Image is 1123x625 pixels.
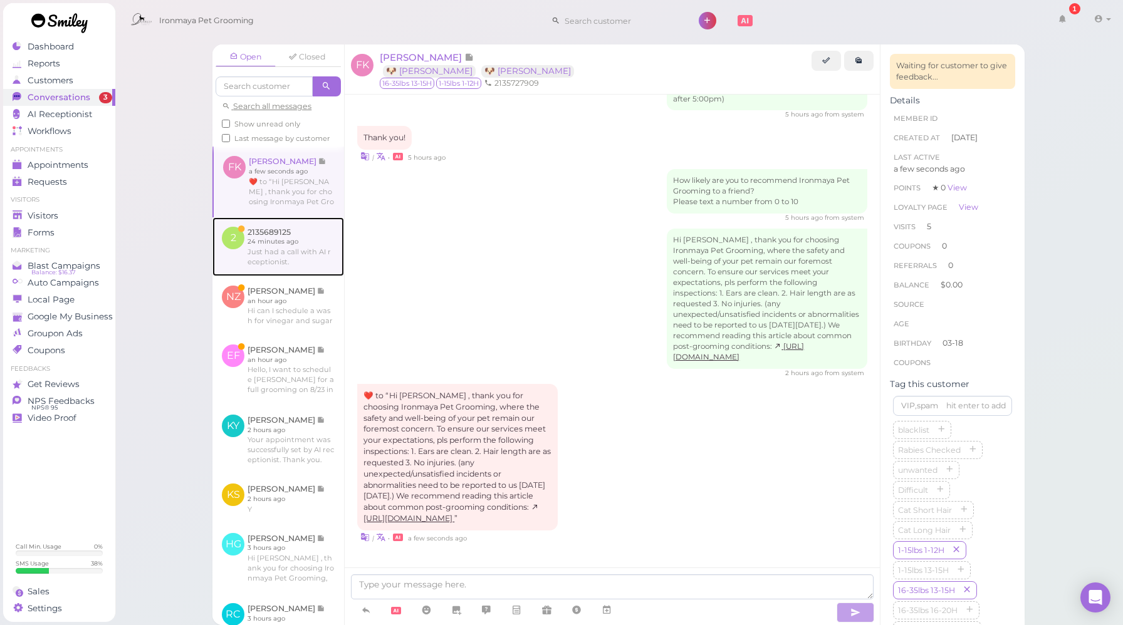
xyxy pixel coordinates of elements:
span: NPS Feedbacks [28,396,95,406]
span: 08/13/2025 02:55pm [785,214,825,222]
span: $0.00 [941,280,963,289]
input: Last message by customer [222,134,230,142]
span: Coupons [28,345,65,356]
a: [PERSON_NAME] 🐶 [PERSON_NAME] 🐶 [PERSON_NAME] [380,51,580,76]
a: Reports [3,55,115,72]
span: AI Receptionist [28,109,92,120]
li: 0 [890,236,1015,256]
a: Forms [3,224,115,241]
a: Search all messages [222,101,311,111]
a: Appointments [3,157,115,173]
a: Local Page [3,291,115,308]
a: 🐶 [PERSON_NAME] [481,65,574,77]
span: 08/13/2025 02:33pm [785,110,825,118]
div: Open Intercom Messenger [1080,582,1110,612]
a: Groupon Ads [3,325,115,342]
span: Customers [28,75,73,86]
span: Birthday [894,339,931,348]
a: Conversations 3 [3,89,115,106]
i: | [372,534,374,542]
span: ★ 0 [932,183,967,192]
span: Appointments [28,160,88,170]
span: unwanted [896,465,940,475]
span: FK [351,54,373,76]
li: 5 [890,217,1015,237]
span: Visitors [28,210,58,221]
div: Details [890,95,1015,106]
span: Coupons [894,358,931,367]
span: Conversations [28,92,90,103]
a: Visitors [3,207,115,224]
li: Appointments [3,145,115,154]
li: Feedbacks [3,364,115,373]
span: 1-15lbs 1-12H [436,78,481,89]
span: a few seconds ago [894,163,965,175]
span: from system [825,369,864,377]
span: Balance [894,281,931,289]
div: • [357,530,867,544]
a: Customers [3,72,115,89]
span: Cat Long Hair [896,525,953,535]
span: Loyalty page [894,203,948,212]
span: 3 [99,92,112,103]
span: Balance: $16.37 [31,267,76,277]
span: 16-35lbs 16-20H [896,606,960,615]
span: Forms [28,227,55,238]
span: Workflows [28,126,71,137]
a: Closed [277,48,337,66]
a: [URL][DOMAIN_NAME] [673,342,804,361]
span: Last message by customer [234,134,330,143]
li: Visitors [3,195,115,204]
a: Coupons [3,342,115,359]
span: Groupon Ads [28,328,83,339]
span: NPS® 95 [31,403,58,413]
div: Hi [PERSON_NAME] , thank you for choosing Ironmaya Pet Grooming, where the safety and well-being ... [667,229,867,368]
li: 2135727909 [481,78,542,89]
div: • [357,150,867,163]
span: Rabies Checked [896,445,963,455]
li: 0 [890,256,1015,276]
span: Created At [894,133,940,142]
span: 08/13/2025 05:35pm [785,369,825,377]
span: Coupons [894,242,931,251]
div: 1 [1069,3,1080,14]
a: Open [216,48,276,67]
span: from system [825,110,864,118]
span: Requests [28,177,67,187]
span: Video Proof [28,413,76,423]
span: Member ID [894,114,938,123]
span: Note [464,51,474,63]
span: 16-35lbs 13-15H [380,78,434,89]
a: Settings [3,600,115,617]
span: Local Page [28,294,75,305]
span: 08/13/2025 07:32pm [408,534,467,542]
a: Requests [3,173,115,190]
a: Get Reviews [3,376,115,393]
a: Google My Business [3,308,115,325]
span: from system [825,214,864,222]
span: Referrals [894,261,937,270]
span: Points [894,183,921,192]
a: Blast Campaigns Balance: $16.37 [3,257,115,274]
li: 03-18 [890,333,1015,353]
div: Waiting for customer to give feedback... [896,60,1009,83]
span: blacklist [896,425,932,435]
span: Cat Short Hair [896,505,954,515]
span: Dashboard [28,41,74,52]
span: Settings [28,603,62,614]
span: 1-15lbs 1-12H [896,545,947,555]
a: View [948,183,967,192]
span: Visits [894,222,916,231]
a: AI Receptionist [3,106,115,123]
span: 08/13/2025 02:34pm [408,153,446,162]
a: 🐶 [PERSON_NAME] [383,65,476,77]
a: Auto Campaigns [3,274,115,291]
div: ​❤️​ to “ Hi [PERSON_NAME] , thank you for choosing Ironmaya Pet Grooming, where the safety and w... [357,384,558,530]
div: Tag this customer [890,379,1015,390]
input: Search customer [560,11,682,31]
span: Blast Campaigns [28,261,100,271]
span: Reports [28,58,60,69]
span: Sales [28,586,50,597]
a: View [959,202,978,212]
input: VIP,spam [893,396,1012,416]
